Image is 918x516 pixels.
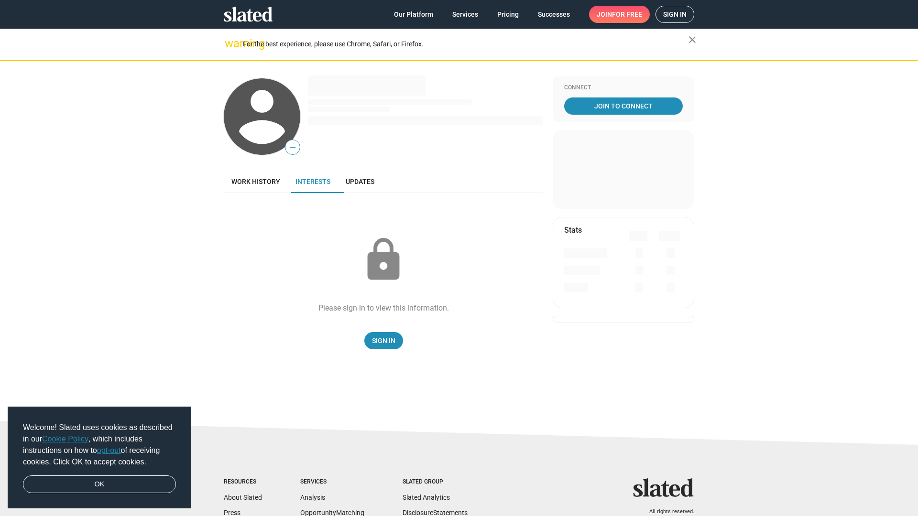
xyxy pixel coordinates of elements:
div: For the best experience, please use Chrome, Safari, or Firefox. [243,38,688,51]
a: About Slated [224,494,262,501]
span: Pricing [497,6,519,23]
div: Slated Group [403,478,468,486]
a: Cookie Policy [42,435,88,443]
span: Updates [346,178,374,185]
div: Services [300,478,364,486]
div: Connect [564,84,683,92]
a: Slated Analytics [403,494,450,501]
a: Sign in [656,6,694,23]
span: Services [452,6,478,23]
a: Work history [224,170,288,193]
span: Interests [295,178,330,185]
a: Sign In [364,332,403,349]
a: Updates [338,170,382,193]
mat-icon: lock [360,236,407,284]
span: Sign In [372,332,395,349]
span: Welcome! Slated uses cookies as described in our , which includes instructions on how to of recei... [23,422,176,468]
span: Sign in [663,6,687,22]
a: opt-out [97,446,121,454]
span: Successes [538,6,570,23]
span: Work history [231,178,280,185]
span: Our Platform [394,6,433,23]
mat-icon: warning [225,38,236,49]
a: Successes [530,6,578,23]
div: Resources [224,478,262,486]
mat-icon: close [687,34,698,45]
div: cookieconsent [8,407,191,509]
a: Analysis [300,494,325,501]
span: Join To Connect [566,97,681,115]
a: Join To Connect [564,97,683,115]
span: — [285,141,300,154]
a: Joinfor free [589,6,650,23]
a: Interests [288,170,338,193]
span: for free [612,6,642,23]
a: Services [445,6,486,23]
a: Pricing [490,6,526,23]
a: dismiss cookie message [23,475,176,494]
span: Join [597,6,642,23]
a: Our Platform [386,6,441,23]
mat-card-title: Stats [564,225,582,235]
div: Please sign in to view this information. [318,303,449,313]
